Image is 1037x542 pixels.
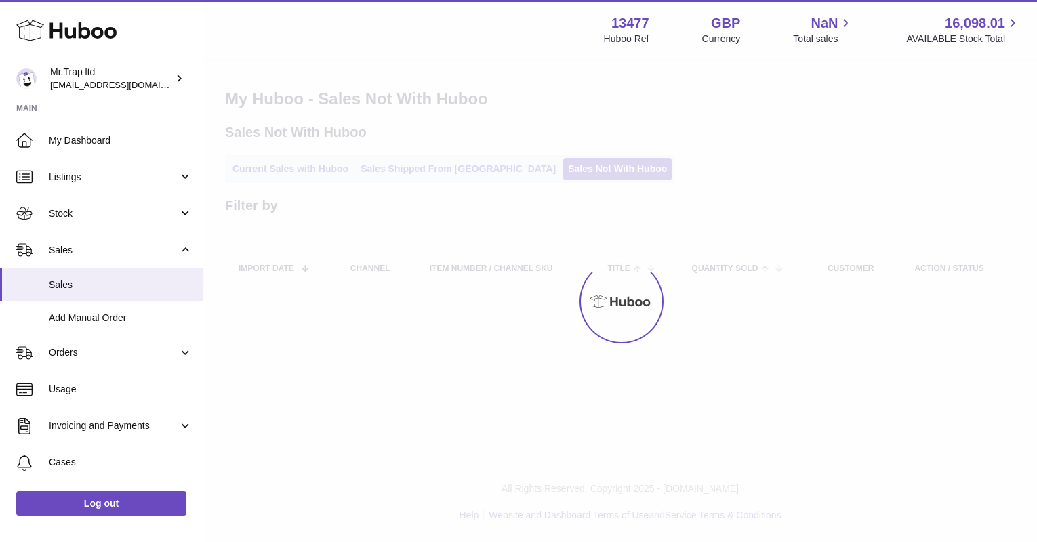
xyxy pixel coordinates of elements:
[49,207,178,220] span: Stock
[811,14,838,33] span: NaN
[49,244,178,257] span: Sales
[49,171,178,184] span: Listings
[711,14,740,33] strong: GBP
[906,33,1021,45] span: AVAILABLE Stock Total
[604,33,649,45] div: Huboo Ref
[16,68,37,89] img: office@grabacz.eu
[49,278,192,291] span: Sales
[49,134,192,147] span: My Dashboard
[49,456,192,469] span: Cases
[906,14,1021,45] a: 16,098.01 AVAILABLE Stock Total
[793,33,853,45] span: Total sales
[49,312,192,325] span: Add Manual Order
[50,66,172,91] div: Mr.Trap ltd
[611,14,649,33] strong: 13477
[16,491,186,516] a: Log out
[793,14,853,45] a: NaN Total sales
[702,33,741,45] div: Currency
[50,79,199,90] span: [EMAIL_ADDRESS][DOMAIN_NAME]
[49,346,178,359] span: Orders
[49,383,192,396] span: Usage
[945,14,1005,33] span: 16,098.01
[49,419,178,432] span: Invoicing and Payments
